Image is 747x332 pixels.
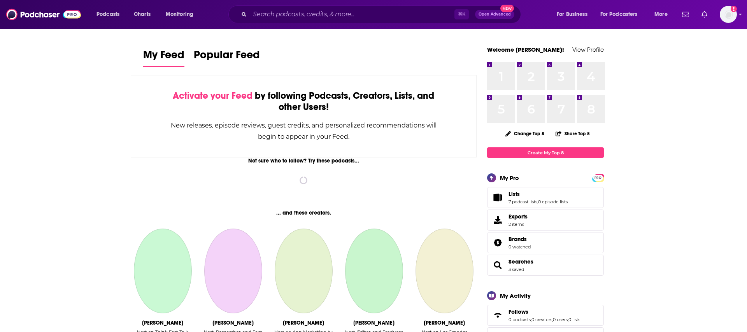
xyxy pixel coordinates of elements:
button: Open AdvancedNew [475,10,514,19]
span: , [531,317,531,322]
a: Matt Abrahams [134,229,191,313]
span: My Feed [143,48,184,66]
span: , [568,317,568,322]
span: New [500,5,514,12]
a: 0 podcasts [509,317,531,322]
a: 7 podcast lists [509,199,537,204]
a: 0 watched [509,244,531,250]
span: ⌘ K [454,9,469,19]
a: 0 lists [568,317,580,322]
span: Exports [509,213,528,220]
span: Follows [509,308,528,315]
div: Not sure who to follow? Try these podcasts... [131,157,477,164]
svg: Add a profile image [731,6,737,12]
span: More [654,9,668,20]
a: Show notifications dropdown [698,8,710,21]
span: Follows [487,305,604,326]
span: Brands [487,232,604,253]
span: 2 items [509,222,528,227]
a: 0 creators [531,317,552,322]
span: Activate your Feed [173,90,253,101]
a: Steve P. Young [275,229,332,313]
a: My Feed [143,48,184,67]
img: User Profile [720,6,737,23]
input: Search podcasts, credits, & more... [250,8,454,21]
button: open menu [551,8,597,21]
span: Open Advanced [479,12,511,16]
a: Follows [490,310,505,321]
div: by following Podcasts, Creators, Lists, and other Users! [170,90,437,113]
a: Robert E. G. Black [345,229,403,313]
button: Change Top 8 [501,129,549,138]
a: Popular Feed [194,48,260,67]
button: open menu [160,8,203,21]
a: Nina Jobe [204,229,262,313]
a: Create My Top 8 [487,147,604,158]
a: Searches [509,258,533,265]
a: View Profile [572,46,604,53]
span: For Business [557,9,587,20]
button: Share Top 8 [555,126,590,141]
div: ... and these creators. [131,210,477,216]
div: Alain Marschall [424,320,465,326]
span: , [537,199,538,204]
a: Follows [509,308,580,315]
span: Logged in as rebeccagreenhalgh [720,6,737,23]
a: Lists [490,192,505,203]
a: Brands [490,237,505,248]
a: Searches [490,260,505,271]
span: , [552,317,553,322]
a: 0 users [553,317,568,322]
button: open menu [91,8,130,21]
div: Search podcasts, credits, & more... [236,5,528,23]
button: open menu [595,8,649,21]
span: Popular Feed [194,48,260,66]
a: PRO [593,175,603,180]
a: 0 episode lists [538,199,568,204]
span: Podcasts [96,9,119,20]
button: open menu [649,8,677,21]
span: For Podcasters [600,9,638,20]
span: Lists [509,190,520,197]
span: Lists [487,187,604,208]
button: Show profile menu [720,6,737,23]
div: New releases, episode reviews, guest credits, and personalized recommendations will begin to appe... [170,120,437,142]
span: Searches [487,255,604,276]
span: Charts [134,9,151,20]
a: Show notifications dropdown [679,8,692,21]
a: Welcome [PERSON_NAME]! [487,46,564,53]
img: Podchaser - Follow, Share and Rate Podcasts [6,7,81,22]
a: Charts [129,8,155,21]
div: Robert E. G. Black [353,320,395,326]
span: PRO [593,175,603,181]
div: Nina Jobe [212,320,254,326]
div: Steve P. Young [283,320,324,326]
a: Exports [487,210,604,231]
div: Matt Abrahams [142,320,183,326]
a: Lists [509,190,568,197]
div: My Pro [500,174,519,182]
span: Exports [490,215,505,225]
a: Brands [509,236,531,243]
span: Monitoring [166,9,193,20]
a: Alain Marschall [416,229,473,313]
a: 3 saved [509,267,524,272]
span: Brands [509,236,527,243]
div: My Activity [500,292,531,299]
